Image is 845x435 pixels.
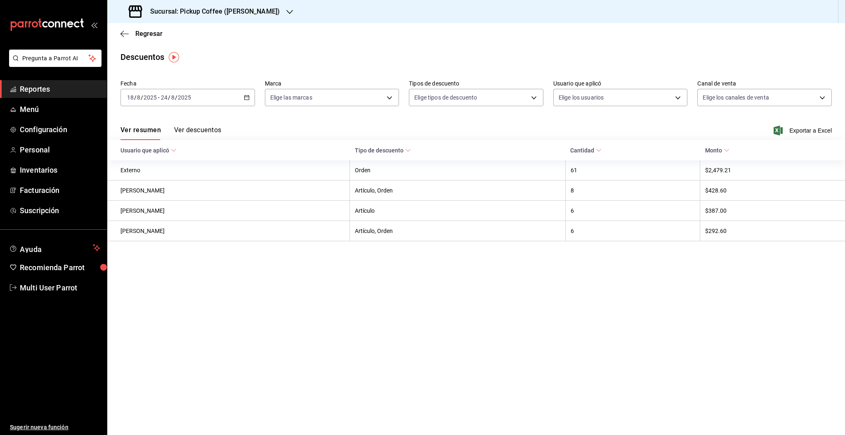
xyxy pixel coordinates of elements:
th: Orden [350,160,566,181]
button: Ver resumen [120,126,161,140]
div: navigation tabs [120,126,221,140]
span: Elige las marcas [270,93,312,102]
a: Pregunta a Parrot AI [6,60,101,69]
span: Menú [20,104,100,115]
input: ---- [177,94,191,101]
th: 6 [565,201,700,221]
span: Suscripción [20,205,100,216]
th: $428.60 [700,181,845,201]
th: 8 [565,181,700,201]
span: Recomienda Parrot [20,262,100,273]
span: / [175,94,177,101]
input: ---- [143,94,157,101]
span: Regresar [135,30,163,38]
span: Usuario que aplicó [120,147,177,154]
button: Exportar a Excel [775,126,832,135]
div: Descuentos [120,51,164,63]
label: Canal de venta [697,81,832,86]
input: -- [161,94,168,101]
button: Pregunta a Parrot AI [9,50,101,67]
label: Marca [265,81,399,86]
th: $2,479.21 [700,160,845,181]
th: [PERSON_NAME] [107,221,350,241]
h3: Sucursal: Pickup Coffee ([PERSON_NAME]) [144,7,280,17]
th: Artículo, Orden [350,181,566,201]
input: -- [171,94,175,101]
th: [PERSON_NAME] [107,181,350,201]
span: Personal [20,144,100,155]
label: Usuario que aplicó [553,81,688,86]
button: Regresar [120,30,163,38]
span: Cantidad [570,147,602,154]
span: Tipo de descuento [355,147,411,154]
label: Fecha [120,81,255,86]
th: $387.00 [700,201,845,221]
th: 61 [565,160,700,181]
span: Elige tipos de descuento [414,93,477,102]
span: / [134,94,137,101]
input: -- [137,94,141,101]
span: - [158,94,160,101]
span: Inventarios [20,164,100,176]
label: Tipos de descuento [409,81,543,86]
th: 6 [565,221,700,241]
span: / [168,94,170,101]
span: Ayuda [20,243,90,253]
th: Artículo, Orden [350,221,566,241]
button: Ver descuentos [174,126,221,140]
span: Multi User Parrot [20,282,100,293]
input: -- [127,94,134,101]
button: open_drawer_menu [91,21,97,28]
img: Tooltip marker [169,52,179,62]
span: Configuración [20,124,100,135]
th: [PERSON_NAME] [107,201,350,221]
span: / [141,94,143,101]
span: Elige los canales de venta [703,93,769,102]
span: Elige los usuarios [559,93,604,102]
th: Artículo [350,201,566,221]
th: $292.60 [700,221,845,241]
span: Reportes [20,83,100,95]
span: Facturación [20,185,100,196]
th: Externo [107,160,350,181]
span: Sugerir nueva función [10,423,100,432]
span: Monto [705,147,729,154]
span: Pregunta a Parrot AI [22,54,89,63]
